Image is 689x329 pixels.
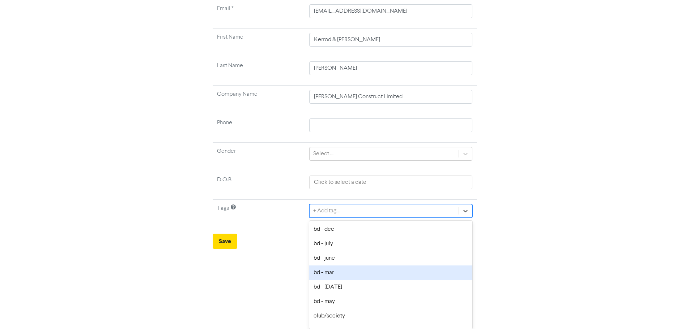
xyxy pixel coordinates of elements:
[309,251,472,265] div: bd - june
[309,222,472,237] div: bd - dec
[309,294,472,309] div: bd - may
[213,114,305,143] td: Phone
[213,57,305,86] td: Last Name
[313,207,340,215] div: + Add tag...
[653,294,689,329] iframe: Chat Widget
[313,150,333,158] div: Select ...
[309,280,472,294] div: bd - [DATE]
[213,86,305,114] td: Company Name
[213,200,305,228] td: Tags
[309,309,472,323] div: club/society
[213,171,305,200] td: D.O.B
[309,176,472,189] input: Click to select a date
[309,237,472,251] div: bd - july
[309,265,472,280] div: bd - mar
[213,29,305,57] td: First Name
[213,143,305,171] td: Gender
[213,234,237,249] button: Save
